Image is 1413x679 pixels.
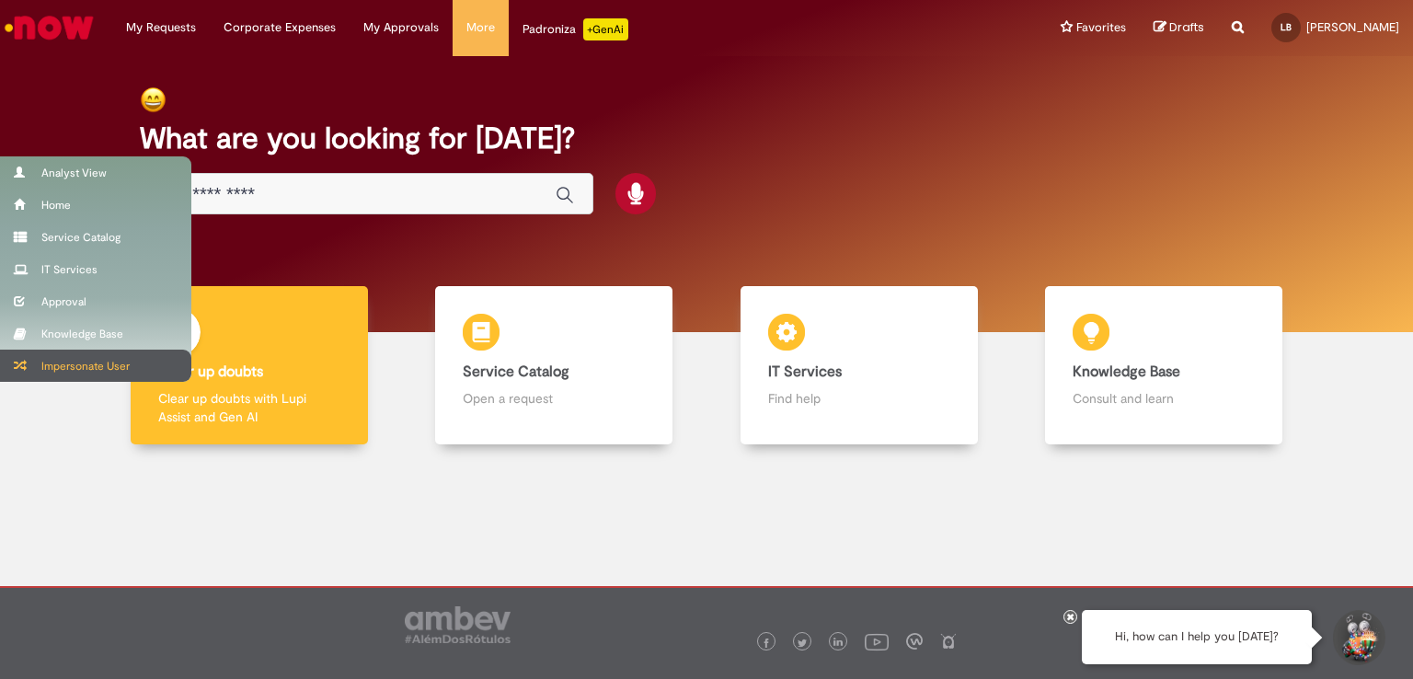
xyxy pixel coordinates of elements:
img: logo_footer_linkedin.png [833,638,843,649]
span: LB [1281,21,1292,33]
p: Open a request [463,389,645,408]
img: logo_footer_naosei.png [940,633,957,650]
span: [PERSON_NAME] [1306,19,1399,35]
span: Corporate Expenses [224,18,336,37]
b: IT Services [768,363,842,381]
b: Knowledge Base [1073,363,1180,381]
a: Service Catalog Open a request [402,286,707,445]
div: Hi, how can I help you [DATE]? [1082,610,1312,664]
img: logo_footer_facebook.png [762,639,771,648]
b: Clear up doubts [158,363,263,381]
div: Padroniza [523,18,628,40]
a: Knowledge Base Consult and learn [1012,286,1317,445]
img: logo_footer_youtube.png [865,629,889,653]
span: Drafts [1169,18,1204,36]
span: My Approvals [363,18,439,37]
p: Clear up doubts with Lupi Assist and Gen AI [158,389,340,426]
a: Clear up doubts Clear up doubts with Lupi Assist and Gen AI [97,286,402,445]
span: Favorites [1076,18,1126,37]
p: Consult and learn [1073,389,1255,408]
a: IT Services Find help [706,286,1012,445]
img: happy-face.png [140,86,167,113]
a: Drafts [1154,19,1204,37]
img: logo_footer_twitter.png [798,639,807,648]
p: +GenAi [583,18,628,40]
span: My Requests [126,18,196,37]
button: Start Support Conversation [1330,610,1385,665]
b: Service Catalog [463,363,569,381]
span: More [466,18,495,37]
img: ServiceNow [2,9,97,46]
img: logo_footer_workplace.png [906,633,923,650]
p: Find help [768,389,950,408]
h2: What are you looking for [DATE]? [140,122,1274,155]
img: logo_footer_ambev_rotulo_gray.png [405,606,511,643]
